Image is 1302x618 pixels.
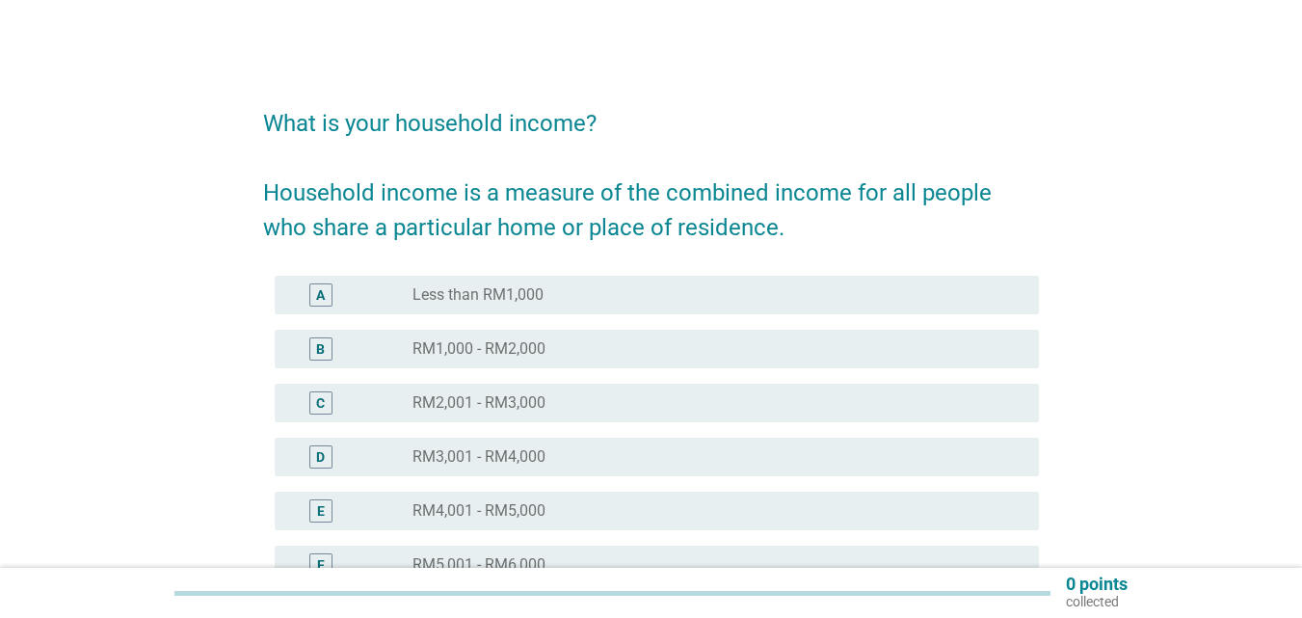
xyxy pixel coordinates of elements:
[317,501,325,522] div: E
[412,501,545,521] label: RM4,001 - RM5,000
[1066,576,1128,593] p: 0 points
[316,393,325,414] div: C
[316,285,325,306] div: A
[412,339,545,359] label: RM1,000 - RM2,000
[412,447,545,467] label: RM3,001 - RM4,000
[316,447,325,468] div: D
[412,393,545,413] label: RM2,001 - RM3,000
[316,339,325,360] div: B
[263,87,1039,245] h2: What is your household income? Household income is a measure of the combined income for all peopl...
[317,555,325,576] div: F
[412,285,544,305] label: Less than RM1,000
[412,555,545,575] label: RM5,001 - RM6,000
[1066,593,1128,610] p: collected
